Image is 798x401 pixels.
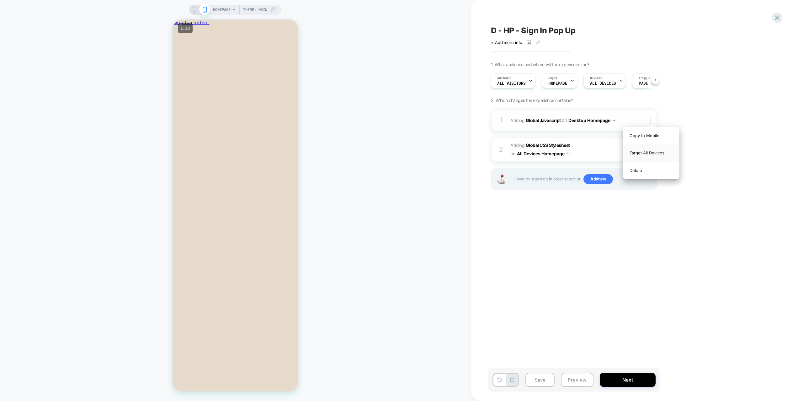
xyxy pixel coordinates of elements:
[526,117,561,123] b: Global Javascript
[243,5,267,15] span: Theme: MAIN
[650,117,651,124] img: close
[590,81,616,86] span: ALL DEVICES
[561,373,593,387] button: Preview
[491,26,575,35] span: D - HP - Sign In Pop Up
[491,98,573,103] span: 2. Which changes the experience contains?
[213,5,231,15] span: HOMEPAGE
[517,149,570,158] button: All Devices Homepage
[562,116,567,124] span: on
[600,373,656,387] button: Next
[498,143,504,156] div: 2
[548,76,557,80] span: Pages
[491,62,589,67] span: 1. What audience and where will the experience run?
[510,116,630,125] span: Adding
[548,81,567,86] span: HOMEPAGE
[525,373,555,387] button: Save
[568,116,615,125] button: Desktop Homepage
[623,144,679,162] div: Target All Devices
[510,141,630,158] span: Adding
[639,81,660,86] span: Page Load
[497,76,511,80] span: Audience
[510,150,515,158] span: on
[495,174,507,184] img: Joystick
[491,40,522,45] span: + Add more info
[497,81,526,86] span: All Visitors
[526,142,570,148] b: Global CSS Stylesheet
[613,120,615,121] img: down arrow
[623,127,679,144] div: Copy to Mobile
[639,76,651,80] span: Trigger
[567,153,570,154] img: down arrow
[513,174,653,184] span: Hover on a section in order to edit or
[590,76,602,80] span: Devices
[583,174,613,184] span: Add new
[498,114,504,126] div: 1
[623,162,679,179] div: Delete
